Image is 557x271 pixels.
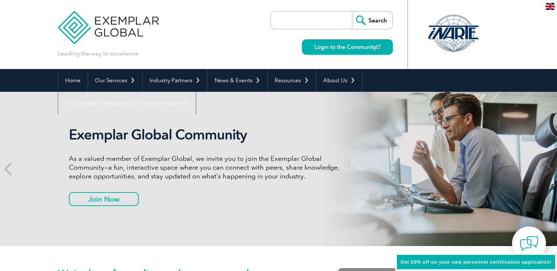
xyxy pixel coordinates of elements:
[69,192,139,206] a: Join Now
[352,11,392,29] input: Search
[546,3,555,10] img: en
[302,39,393,55] a: Login to the Community
[208,69,267,92] a: News & Events
[58,50,138,58] p: Leading the way to excellence
[376,45,380,49] img: open_square.png
[58,69,88,92] a: Home
[316,69,362,92] a: About Us
[401,259,551,265] span: Get 20% off on your new personnel certification application!
[520,234,538,253] img: contact-chat.png
[69,154,345,181] p: As a valued member of Exemplar Global, we invite you to join the Exemplar Global Community—a fun,...
[142,69,207,92] a: Industry Partners
[268,69,316,92] a: Resources
[69,126,345,143] h2: Exemplar Global Community
[58,92,196,115] a: Find Certified Professional / Training Provider
[88,69,142,92] a: Our Services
